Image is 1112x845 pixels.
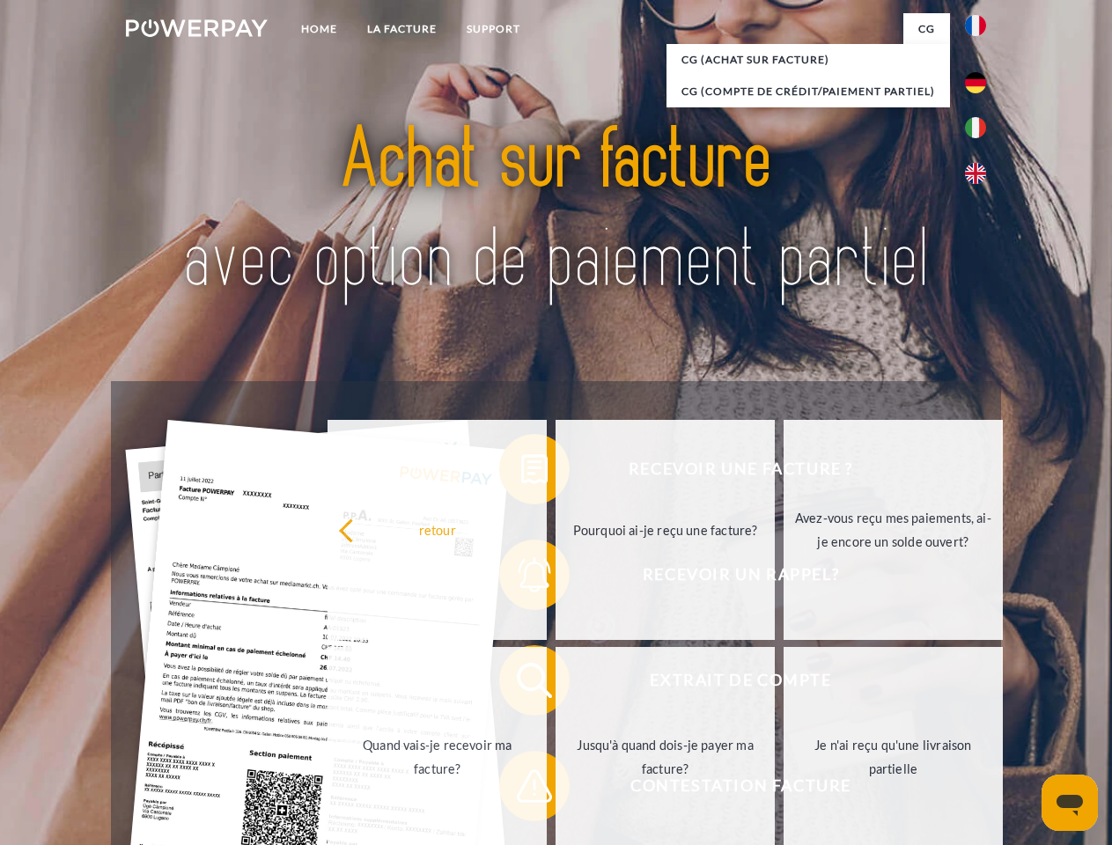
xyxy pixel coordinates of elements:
a: CG (Compte de crédit/paiement partiel) [666,76,950,107]
img: de [965,72,986,93]
a: CG (achat sur facture) [666,44,950,76]
img: logo-powerpay-white.svg [126,19,268,37]
img: fr [965,15,986,36]
a: Support [452,13,535,45]
a: Home [286,13,352,45]
div: Avez-vous reçu mes paiements, ai-je encore un solde ouvert? [794,506,992,554]
a: Avez-vous reçu mes paiements, ai-je encore un solde ouvert? [784,420,1003,640]
img: it [965,117,986,138]
div: retour [338,518,536,541]
iframe: Bouton de lancement de la fenêtre de messagerie [1042,775,1098,831]
div: Je n'ai reçu qu'une livraison partielle [794,733,992,781]
div: Pourquoi ai-je reçu une facture? [566,518,764,541]
a: CG [903,13,950,45]
img: title-powerpay_fr.svg [168,84,944,337]
a: LA FACTURE [352,13,452,45]
img: en [965,163,986,184]
div: Jusqu'à quand dois-je payer ma facture? [566,733,764,781]
div: Quand vais-je recevoir ma facture? [338,733,536,781]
